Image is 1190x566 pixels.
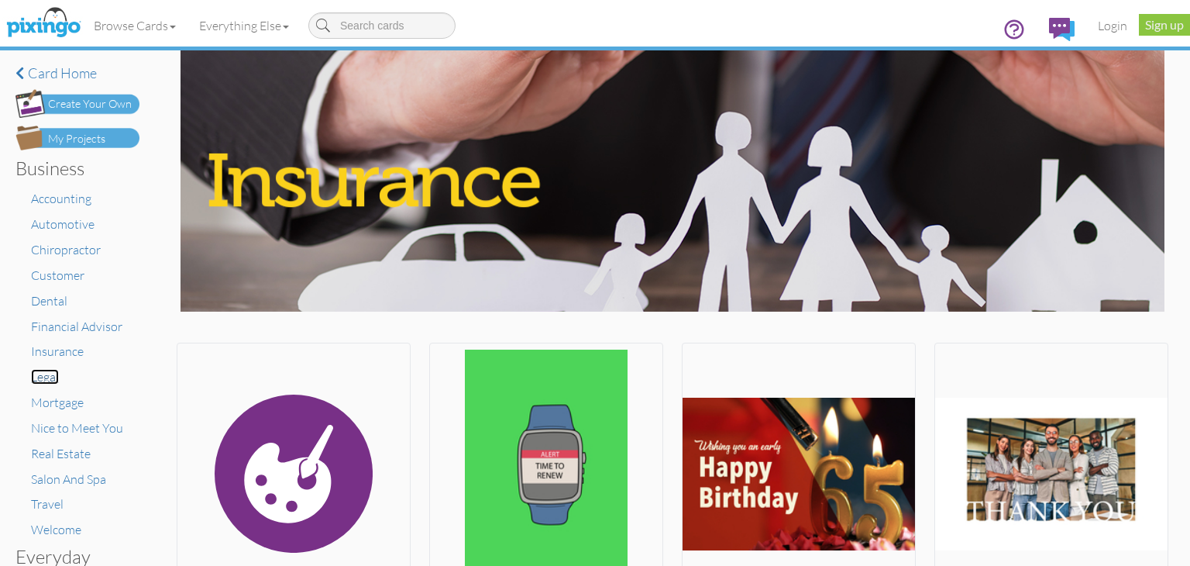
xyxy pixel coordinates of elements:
[31,471,106,487] a: Salon And Spa
[31,496,64,512] a: Travel
[31,267,84,283] a: Customer
[48,131,105,147] div: My Projects
[1049,18,1075,41] img: comments.svg
[181,50,1164,312] img: insurance.jpg
[31,522,81,537] a: Welcome
[15,126,139,150] img: my-projects-button.png
[1086,6,1139,45] a: Login
[31,242,101,257] a: Chiropractor
[31,343,84,359] a: Insurance
[2,4,84,43] img: pixingo logo
[82,6,187,45] a: Browse Cards
[15,158,128,178] h3: Business
[1139,14,1190,36] a: Sign up
[31,191,91,206] a: Accounting
[31,420,123,436] a: Nice to Meet You
[31,319,122,334] a: Financial Advisor
[15,66,139,81] a: Card home
[308,12,456,39] input: Search cards
[31,446,91,461] a: Real Estate
[187,6,301,45] a: Everything Else
[31,395,84,410] a: Mortgage
[31,369,59,385] a: Legal
[31,216,95,232] a: Automotive
[48,96,132,112] div: Create Your Own
[31,293,67,309] a: Dental
[15,89,139,118] img: create-own-button.png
